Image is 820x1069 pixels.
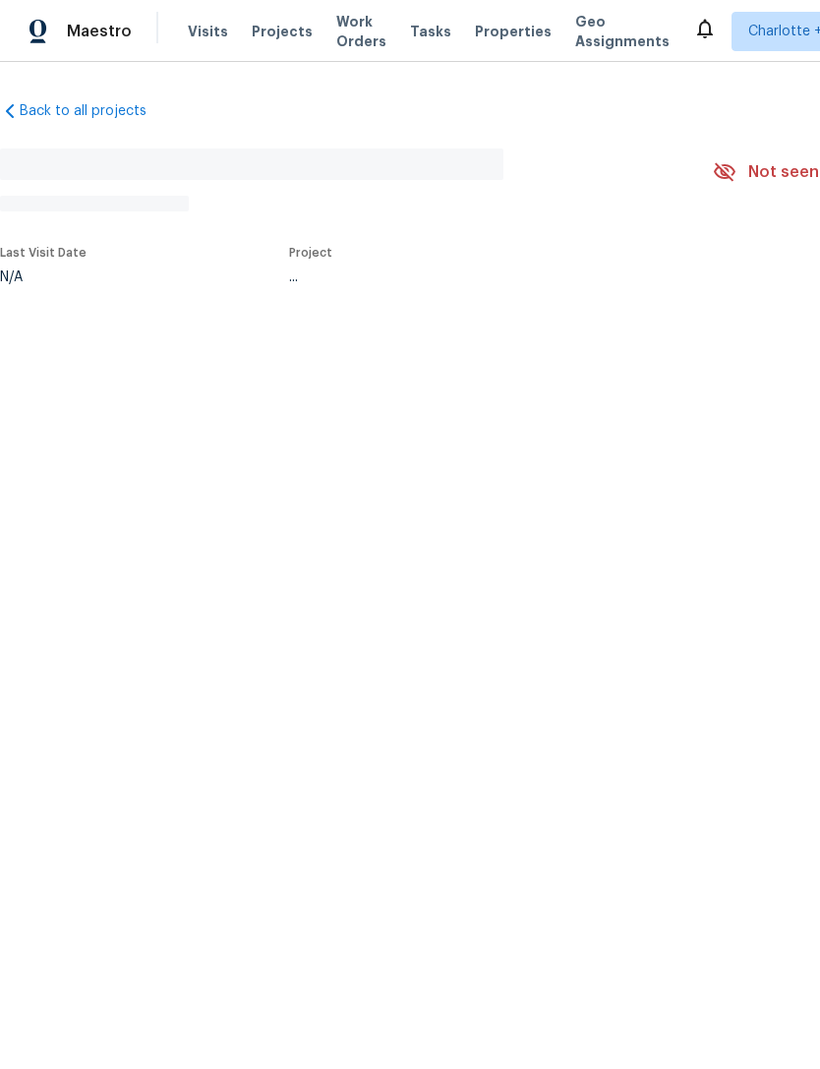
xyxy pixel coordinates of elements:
span: Tasks [410,25,451,38]
span: Work Orders [336,12,386,51]
span: Project [289,247,332,259]
span: Geo Assignments [575,12,670,51]
span: Properties [475,22,552,41]
span: Maestro [67,22,132,41]
div: ... [289,270,667,284]
span: Projects [252,22,313,41]
span: Visits [188,22,228,41]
